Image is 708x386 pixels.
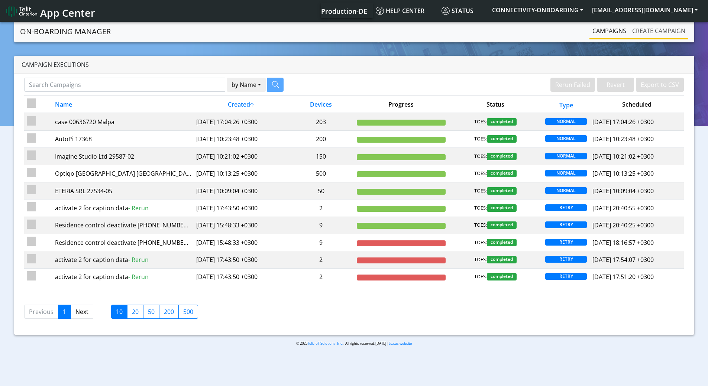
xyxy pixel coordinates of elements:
[288,96,354,113] th: Devices
[194,113,288,130] td: [DATE] 17:04:26 +0300
[58,305,71,319] a: 1
[474,170,487,177] span: TOES:
[6,5,37,17] img: logo-telit-cinterion-gw-new.png
[373,3,439,18] a: Help center
[545,204,587,211] span: RETRY
[592,152,654,160] span: [DATE] 10:21:02 +0300
[474,118,487,126] span: TOES:
[159,305,179,319] label: 200
[545,153,587,159] span: NORMAL
[55,186,191,195] div: ETERIA SRL 27534-05
[55,204,191,213] div: activate 2 for caption data
[545,273,587,280] span: RETRY
[111,305,127,319] label: 10
[487,239,517,246] span: completed
[543,96,590,113] th: Type
[24,78,225,92] input: Search Campaigns
[487,221,517,229] span: completed
[55,238,191,247] div: Residence control deactivate [PHONE_NUMBER] part8
[14,56,694,74] div: Campaign Executions
[55,169,191,178] div: Optiqo [GEOGRAPHIC_DATA] [GEOGRAPHIC_DATA] 15539-05
[20,24,111,39] a: On-Boarding Manager
[321,3,367,18] a: Your current platform instance
[545,118,587,125] span: NORMAL
[194,165,288,182] td: [DATE] 10:13:25 +0300
[597,78,634,92] button: Revert
[487,204,517,212] span: completed
[442,7,473,15] span: Status
[194,96,288,113] th: Created
[592,118,654,126] span: [DATE] 17:04:26 +0300
[55,221,191,230] div: Residence control deactivate [PHONE_NUMBER] part8
[474,153,487,160] span: TOES:
[474,187,487,195] span: TOES:
[376,7,384,15] img: knowledge.svg
[474,256,487,263] span: TOES:
[52,96,194,113] th: Name
[288,130,354,147] td: 200
[288,148,354,165] td: 150
[376,7,424,15] span: Help center
[545,135,587,142] span: NORMAL
[442,7,450,15] img: status.svg
[474,221,487,229] span: TOES:
[55,152,191,161] div: Imagine Studio Ltd 29587-02
[194,217,288,234] td: [DATE] 15:48:33 +0300
[545,221,587,228] span: RETRY
[128,273,149,281] span: - Rerun
[545,170,587,176] span: NORMAL
[545,187,587,194] span: NORMAL
[592,273,654,281] span: [DATE] 17:51:20 +0300
[288,234,354,251] td: 9
[545,256,587,263] span: RETRY
[487,273,517,280] span: completed
[307,341,343,346] a: Telit IoT Solutions, Inc.
[321,7,367,16] span: Production-DE
[629,23,688,38] a: Create campaign
[590,96,684,113] th: Scheduled
[448,96,543,113] th: Status
[474,204,487,212] span: TOES:
[474,273,487,280] span: TOES:
[592,135,654,143] span: [DATE] 10:23:48 +0300
[127,305,143,319] label: 20
[592,187,654,195] span: [DATE] 10:09:04 +0300
[227,78,266,92] button: by Name
[194,251,288,268] td: [DATE] 17:43:50 +0300
[545,239,587,246] span: RETRY
[128,204,149,212] span: - Rerun
[194,182,288,199] td: [DATE] 10:09:04 +0300
[40,6,95,20] span: App Center
[592,204,654,212] span: [DATE] 20:40:55 +0300
[588,3,702,17] button: [EMAIL_ADDRESS][DOMAIN_NAME]
[194,268,288,285] td: [DATE] 17:43:50 +0300
[128,256,149,264] span: - Rerun
[592,239,654,247] span: [DATE] 18:16:57 +0300
[194,234,288,251] td: [DATE] 15:48:33 +0300
[71,305,93,319] a: Next
[550,78,595,92] button: Rerun Failed
[354,96,448,113] th: Progress
[178,305,198,319] label: 500
[487,135,517,143] span: completed
[194,200,288,217] td: [DATE] 17:43:50 +0300
[439,3,488,18] a: Status
[487,187,517,195] span: completed
[288,200,354,217] td: 2
[182,341,526,346] p: © 2025 . All rights reserved.[DATE] |
[194,130,288,147] td: [DATE] 10:23:48 +0300
[487,170,517,177] span: completed
[389,341,412,346] a: Status website
[194,148,288,165] td: [DATE] 10:21:02 +0300
[288,113,354,130] td: 203
[488,3,588,17] button: CONNECTIVITY-ONBOARDING
[288,217,354,234] td: 9
[474,135,487,143] span: TOES:
[592,221,654,229] span: [DATE] 20:40:25 +0300
[288,251,354,268] td: 2
[55,134,191,143] div: AutoPi 17368
[592,169,654,178] span: [DATE] 10:13:25 +0300
[487,118,517,126] span: completed
[288,165,354,182] td: 500
[55,255,191,264] div: activate 2 for caption data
